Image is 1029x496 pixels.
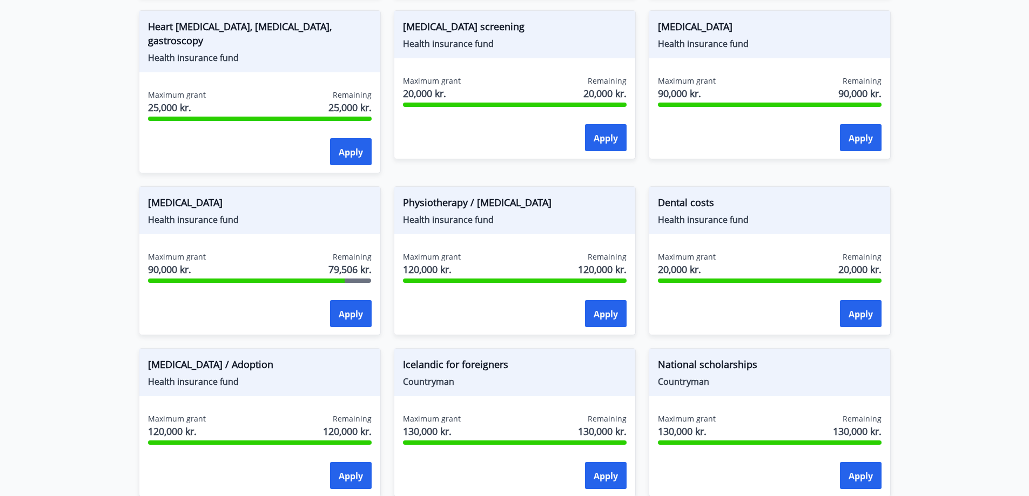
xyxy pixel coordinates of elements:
[658,38,749,50] font: Health insurance fund
[594,308,618,320] font: Apply
[403,413,461,424] font: Maximum grant
[849,132,873,144] font: Apply
[148,376,239,388] font: Health insurance fund
[578,263,627,276] font: 120,000 kr.
[658,413,716,424] font: Maximum grant
[843,76,882,86] font: Remaining
[403,38,494,50] font: Health insurance fund
[840,124,882,151] button: Apply
[148,263,191,276] font: 90,000 kr.
[585,300,627,327] button: Apply
[323,425,372,438] font: 120,000 kr.
[148,52,239,64] font: Health insurance fund
[849,308,873,320] font: Apply
[658,263,701,276] font: 20,000 kr.
[658,20,732,33] font: [MEDICAL_DATA]
[403,196,552,209] font: Physiotherapy / [MEDICAL_DATA]
[403,87,446,100] font: 20,000 kr.
[330,300,372,327] button: Apply
[585,124,627,151] button: Apply
[148,196,223,209] font: [MEDICAL_DATA]
[339,146,363,158] font: Apply
[838,87,882,100] font: 90,000 kr.
[403,76,461,86] font: Maximum grant
[840,300,882,327] button: Apply
[578,425,627,438] font: 130,000 kr.
[403,358,508,371] font: Icelandic for foreigners
[148,425,197,438] font: 120,000 kr.
[148,358,273,371] font: [MEDICAL_DATA] / Adoption
[333,90,372,100] font: Remaining
[588,76,627,86] font: Remaining
[148,252,206,262] font: Maximum grant
[594,132,618,144] font: Apply
[588,413,627,424] font: Remaining
[330,462,372,489] button: Apply
[585,462,627,489] button: Apply
[328,101,372,114] font: 25,000 kr.
[339,470,363,482] font: Apply
[339,308,363,320] font: Apply
[403,252,461,262] font: Maximum grant
[658,376,709,388] font: Countryman
[403,425,452,438] font: 130,000 kr.
[330,138,372,165] button: Apply
[148,101,191,114] font: 25,000 kr.
[833,425,882,438] font: 130,000 kr.
[148,20,332,47] font: Heart [MEDICAL_DATA], [MEDICAL_DATA], gastroscopy
[658,252,716,262] font: Maximum grant
[594,470,618,482] font: Apply
[403,20,524,33] font: [MEDICAL_DATA] screening
[658,76,716,86] font: Maximum grant
[148,90,206,100] font: Maximum grant
[838,263,882,276] font: 20,000 kr.
[658,196,714,209] font: Dental costs
[333,413,372,424] font: Remaining
[403,376,454,388] font: Countryman
[333,252,372,262] font: Remaining
[403,263,452,276] font: 120,000 kr.
[403,214,494,226] font: Health insurance fund
[849,470,873,482] font: Apply
[658,214,749,226] font: Health insurance fund
[588,252,627,262] font: Remaining
[148,214,239,226] font: Health insurance fund
[148,413,206,424] font: Maximum grant
[328,263,372,276] font: 79,506 kr.
[840,462,882,489] button: Apply
[843,413,882,424] font: Remaining
[843,252,882,262] font: Remaining
[583,87,627,100] font: 20,000 kr.
[658,358,757,371] font: National scholarships
[658,87,701,100] font: 90,000 kr.
[658,425,707,438] font: 130,000 kr.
